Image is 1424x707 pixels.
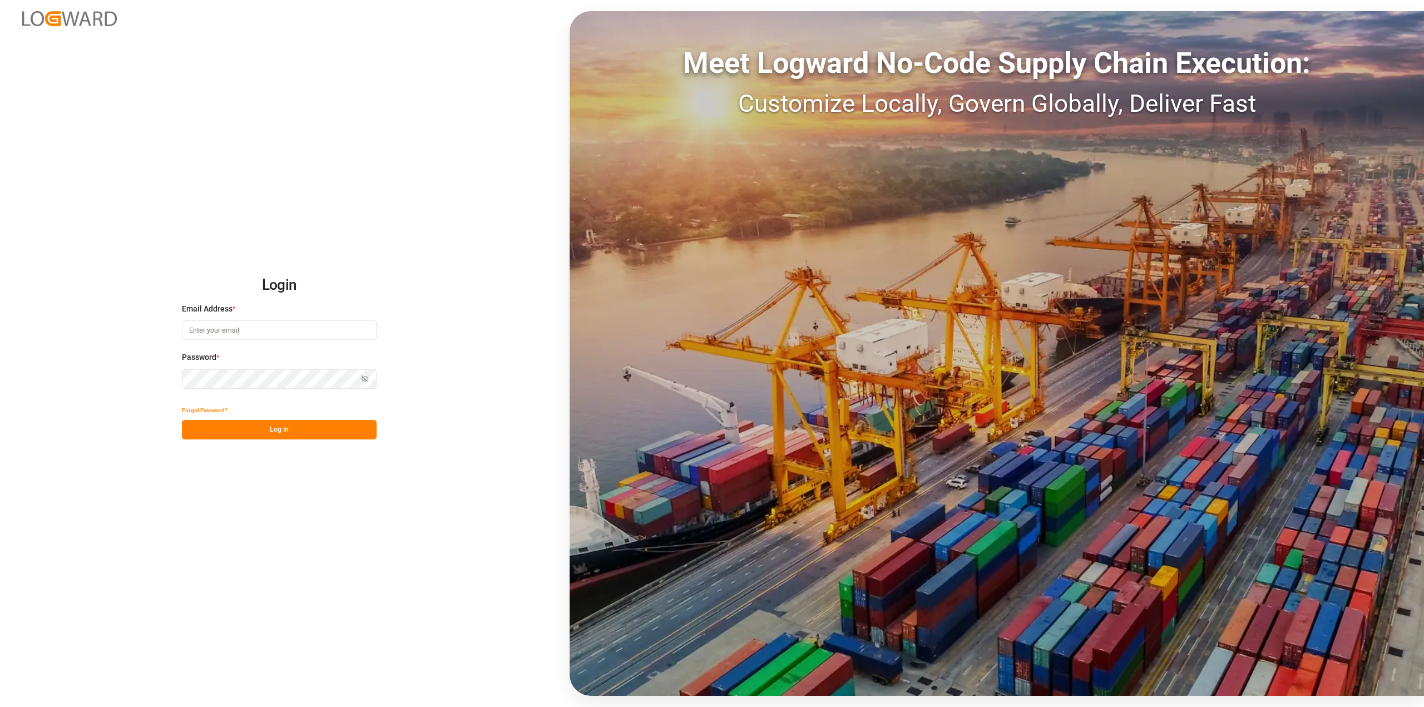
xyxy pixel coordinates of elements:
span: Password [182,352,216,363]
div: Meet Logward No-Code Supply Chain Execution: [570,42,1424,85]
button: Forgot Password? [182,401,228,420]
div: Customize Locally, Govern Globally, Deliver Fast [570,85,1424,122]
input: Enter your email [182,320,377,340]
h2: Login [182,268,377,303]
img: Logward_new_orange.png [22,11,117,26]
span: Email Address [182,303,233,315]
button: Log In [182,420,377,439]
